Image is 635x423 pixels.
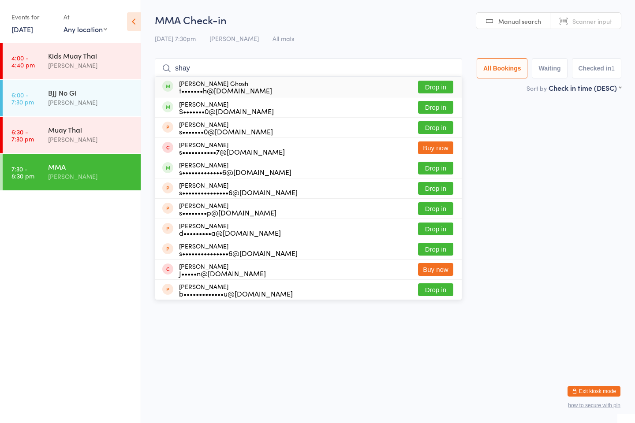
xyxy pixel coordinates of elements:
[549,83,621,93] div: Check in time (DESC)
[418,121,453,134] button: Drop in
[11,165,34,179] time: 7:30 - 8:30 pm
[179,242,298,256] div: [PERSON_NAME]
[63,10,107,24] div: At
[155,34,196,43] span: [DATE] 7:30pm
[179,108,274,115] div: S•••••••0@[DOMAIN_NAME]
[48,171,133,182] div: [PERSON_NAME]
[418,202,453,215] button: Drop in
[418,243,453,256] button: Drop in
[572,17,612,26] span: Scanner input
[418,223,453,235] button: Drop in
[3,80,141,116] a: 6:00 -7:30 pmBJJ No Gi[PERSON_NAME]
[48,134,133,145] div: [PERSON_NAME]
[179,229,281,236] div: d•••••••••a@[DOMAIN_NAME]
[477,58,528,78] button: All Bookings
[48,97,133,108] div: [PERSON_NAME]
[179,168,291,175] div: s•••••••••••••6@[DOMAIN_NAME]
[418,101,453,114] button: Drop in
[11,24,33,34] a: [DATE]
[155,58,462,78] input: Search
[611,65,615,72] div: 1
[527,84,547,93] label: Sort by
[11,54,35,68] time: 4:00 - 4:40 pm
[572,58,622,78] button: Checked in1
[179,189,298,196] div: s•••••••••••••••6@[DOMAIN_NAME]
[179,222,281,236] div: [PERSON_NAME]
[179,182,298,196] div: [PERSON_NAME]
[3,154,141,190] a: 7:30 -8:30 pmMMA[PERSON_NAME]
[3,117,141,153] a: 6:30 -7:30 pmMuay Thai[PERSON_NAME]
[48,125,133,134] div: Muay Thai
[179,100,274,115] div: [PERSON_NAME]
[179,290,293,297] div: b•••••••••••••u@[DOMAIN_NAME]
[179,80,272,94] div: [PERSON_NAME] Ghosh
[11,10,55,24] div: Events for
[155,12,621,27] h2: MMA Check-in
[418,263,453,276] button: Buy now
[418,81,453,93] button: Drop in
[179,270,266,277] div: J•••••n@[DOMAIN_NAME]
[418,283,453,296] button: Drop in
[179,283,293,297] div: [PERSON_NAME]
[179,202,276,216] div: [PERSON_NAME]
[179,209,276,216] div: s••••••••p@[DOMAIN_NAME]
[273,34,294,43] span: All mats
[498,17,541,26] span: Manual search
[3,43,141,79] a: 4:00 -4:40 pmKids Muay Thai[PERSON_NAME]
[179,87,272,94] div: t•••••••h@[DOMAIN_NAME]
[179,148,285,155] div: s•••••••••••7@[DOMAIN_NAME]
[568,402,620,408] button: how to secure with pin
[179,128,273,135] div: s•••••••0@[DOMAIN_NAME]
[532,58,567,78] button: Waiting
[179,263,266,277] div: [PERSON_NAME]
[179,141,285,155] div: [PERSON_NAME]
[48,60,133,70] div: [PERSON_NAME]
[63,24,107,34] div: Any location
[418,162,453,174] button: Drop in
[11,128,34,142] time: 6:30 - 7:30 pm
[11,91,34,105] time: 6:00 - 7:30 pm
[568,386,620,397] button: Exit kiosk mode
[179,249,298,256] div: s•••••••••••••••6@[DOMAIN_NAME]
[418,182,453,195] button: Drop in
[48,88,133,97] div: BJJ No Gi
[418,141,453,154] button: Buy now
[48,51,133,60] div: Kids Muay Thai
[209,34,259,43] span: [PERSON_NAME]
[179,121,273,135] div: [PERSON_NAME]
[179,161,291,175] div: [PERSON_NAME]
[48,162,133,171] div: MMA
